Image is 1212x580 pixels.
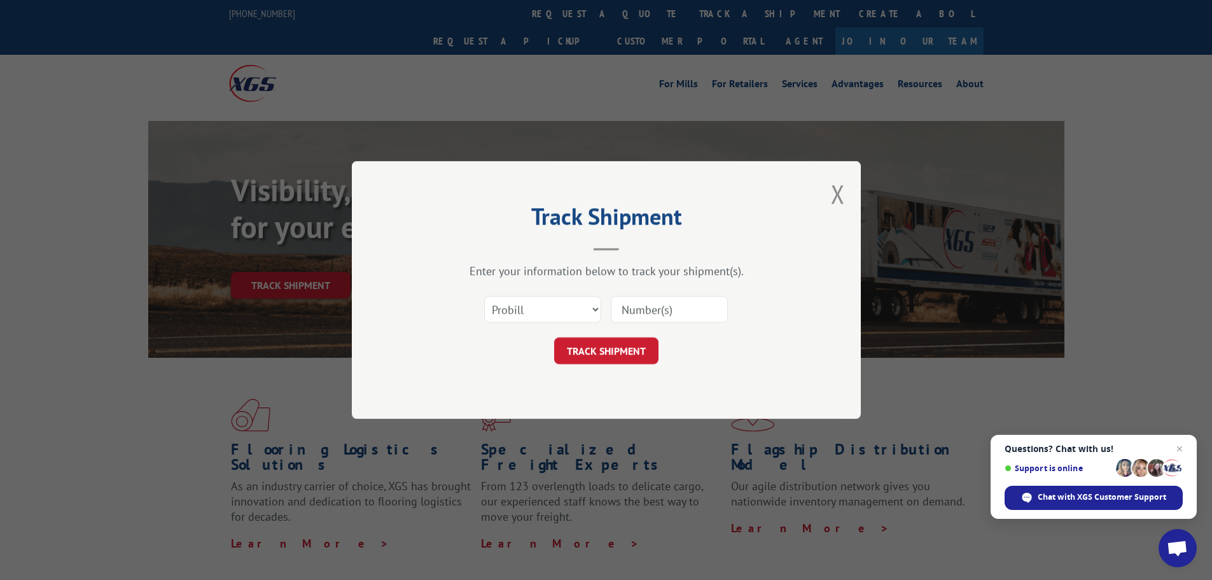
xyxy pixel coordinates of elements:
div: Enter your information below to track your shipment(s). [415,264,797,278]
span: Support is online [1005,463,1111,473]
input: Number(s) [611,296,728,323]
div: Chat with XGS Customer Support [1005,486,1183,510]
div: Open chat [1159,529,1197,567]
span: Close chat [1172,441,1187,456]
span: Questions? Chat with us! [1005,444,1183,454]
span: Chat with XGS Customer Support [1038,492,1166,503]
h2: Track Shipment [415,208,797,232]
button: TRACK SHIPMENT [554,337,658,364]
button: Close modal [831,177,845,211]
